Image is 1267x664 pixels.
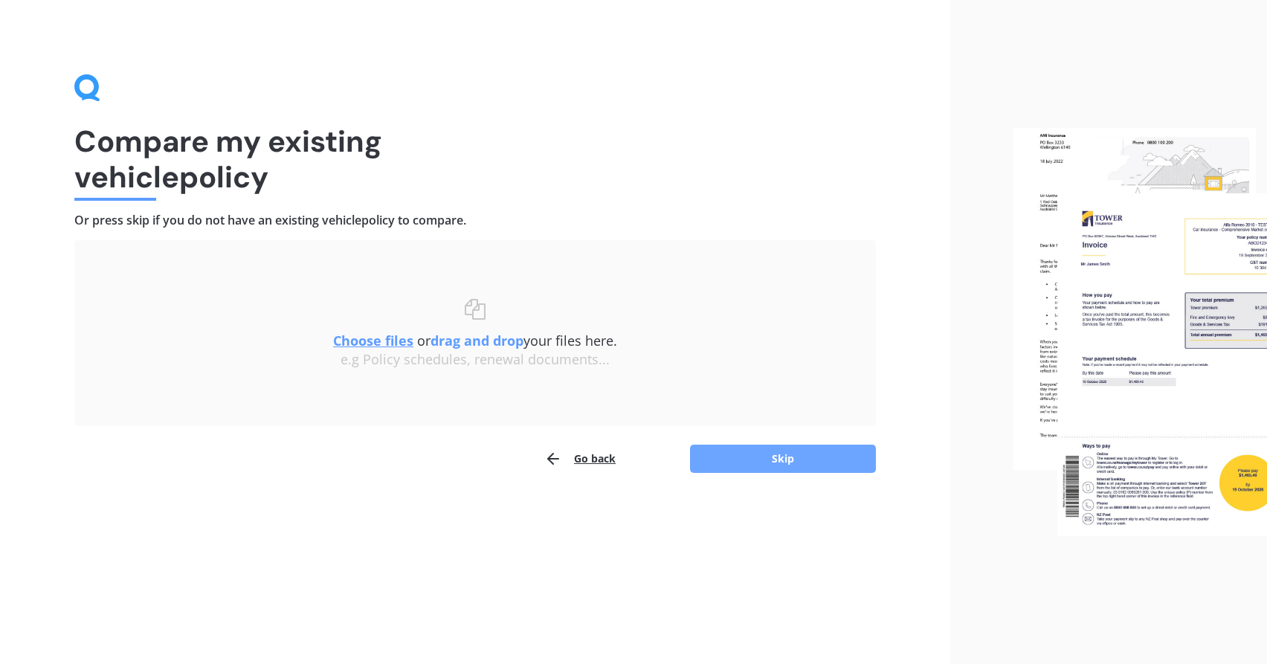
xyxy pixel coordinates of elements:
[431,332,523,349] b: drag and drop
[333,332,413,349] u: Choose files
[544,444,616,474] button: Go back
[74,213,876,228] h4: Or press skip if you do not have an existing vehicle policy to compare.
[74,123,876,195] h1: Compare my existing vehicle policy
[104,352,846,368] div: e.g Policy schedules, renewal documents...
[1013,128,1267,537] img: files.webp
[333,332,617,349] span: or your files here.
[690,445,876,473] button: Skip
